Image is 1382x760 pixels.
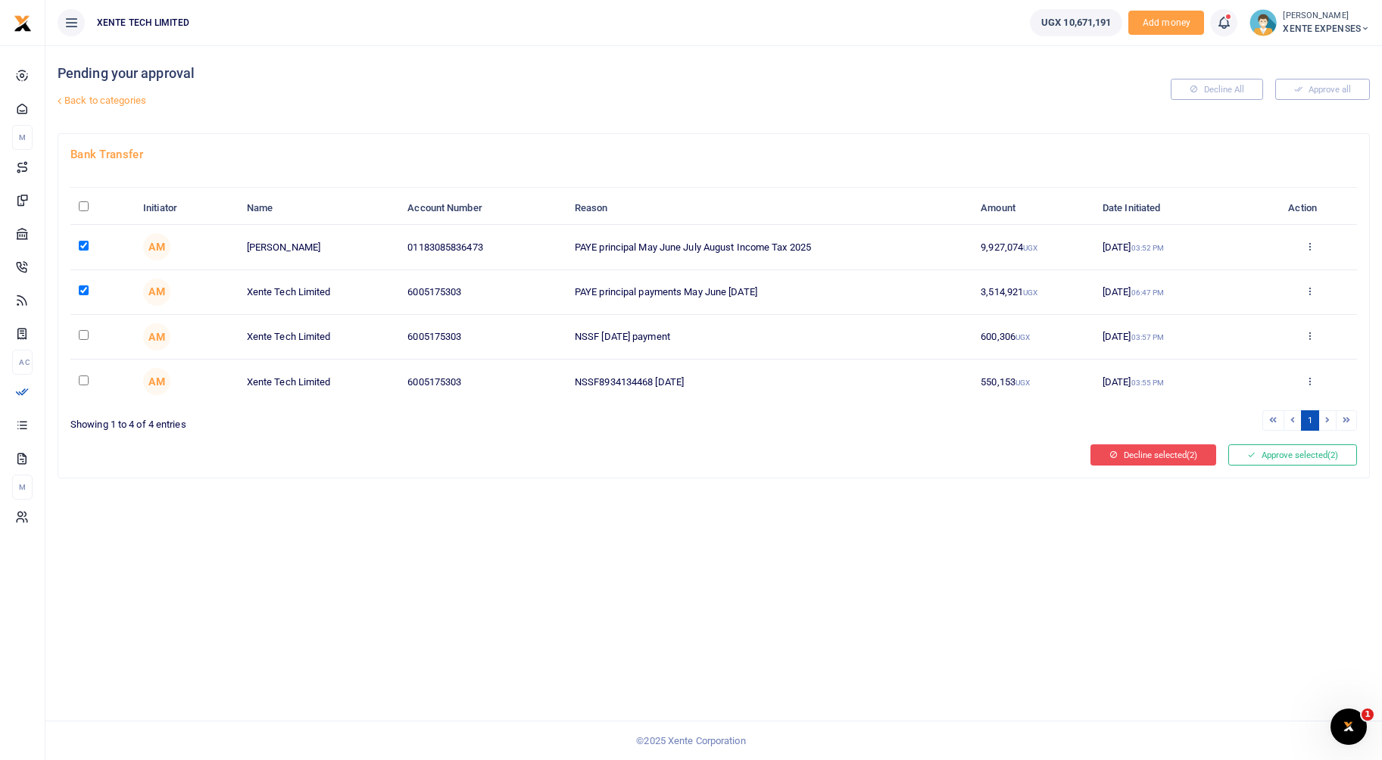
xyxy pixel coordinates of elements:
[1015,378,1030,387] small: UGX
[1094,225,1262,269] td: [DATE]
[143,368,170,395] span: Agatha Mutumba
[1301,410,1319,431] a: 1
[1094,315,1262,360] td: [DATE]
[239,270,400,315] td: Xente Tech Limited
[566,192,972,225] th: Reason: activate to sort column ascending
[54,88,928,114] a: Back to categories
[1128,16,1204,27] a: Add money
[972,315,1094,360] td: 600,306
[1094,270,1262,315] td: [DATE]
[12,475,33,500] li: M
[14,17,32,28] a: logo-small logo-large logo-large
[1283,10,1370,23] small: [PERSON_NAME]
[143,323,170,350] span: Agatha Mutumba
[1041,15,1111,30] span: UGX 10,671,191
[58,65,928,82] h4: Pending your approval
[972,192,1094,225] th: Amount: activate to sort column ascending
[1128,11,1204,36] li: Toup your wallet
[70,192,135,225] th: : activate to sort column descending
[1228,444,1357,466] button: Approve selected(2)
[1128,11,1204,36] span: Add money
[1249,9,1277,36] img: profile-user
[1015,333,1030,341] small: UGX
[1030,9,1122,36] a: UGX 10,671,191
[1283,22,1370,36] span: XENTE EXPENSES
[399,315,566,360] td: 6005175303
[1131,378,1165,387] small: 03:55 PM
[1131,333,1165,341] small: 03:57 PM
[1262,192,1357,225] th: Action: activate to sort column ascending
[1023,244,1037,252] small: UGX
[239,315,400,360] td: Xente Tech Limited
[239,360,400,403] td: Xente Tech Limited
[566,270,972,315] td: PAYE principal payments May June [DATE]
[399,270,566,315] td: 6005175303
[399,192,566,225] th: Account Number: activate to sort column ascending
[14,14,32,33] img: logo-small
[1024,9,1128,36] li: Wallet ballance
[91,16,195,30] span: XENTE TECH LIMITED
[1362,709,1374,721] span: 1
[1327,450,1338,460] span: (2)
[1090,444,1216,466] button: Decline selected(2)
[239,225,400,269] td: [PERSON_NAME]
[70,409,708,432] div: Showing 1 to 4 of 4 entries
[1023,288,1037,297] small: UGX
[70,146,1357,163] h4: Bank Transfer
[972,360,1094,403] td: 550,153
[972,270,1094,315] td: 3,514,921
[1249,9,1370,36] a: profile-user [PERSON_NAME] XENTE EXPENSES
[1094,360,1262,403] td: [DATE]
[135,192,239,225] th: Initiator: activate to sort column ascending
[1131,288,1165,297] small: 06:47 PM
[1331,709,1367,745] iframe: Intercom live chat
[566,360,972,403] td: NSSF8934134468 [DATE]
[1094,192,1262,225] th: Date Initiated: activate to sort column ascending
[12,125,33,150] li: M
[399,360,566,403] td: 6005175303
[566,315,972,360] td: NSSF [DATE] payment
[143,279,170,306] span: Agatha Mutumba
[972,225,1094,269] td: 9,927,074
[12,350,33,375] li: Ac
[566,225,972,269] td: PAYE principal May June July August Income Tax 2025
[1187,450,1197,460] span: (2)
[1131,244,1165,252] small: 03:52 PM
[239,192,400,225] th: Name: activate to sort column ascending
[143,233,170,260] span: Agatha Mutumba
[399,225,566,269] td: 01183085836473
